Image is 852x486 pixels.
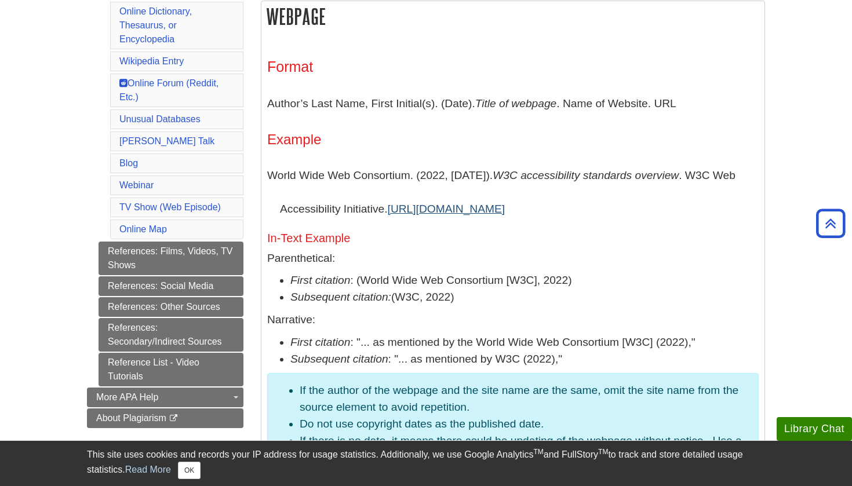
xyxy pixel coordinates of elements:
[267,250,759,267] p: Parenthetical:
[300,416,749,433] li: Do not use copyright dates as the published date.
[290,336,350,348] em: First citation
[267,159,759,225] p: World Wide Web Consortium. (2022, [DATE]). . W3C Web Accessibility Initiative.
[290,334,759,351] li: : "... as mentioned by the World Wide Web Consortium [W3C] (2022),"
[290,289,759,306] li: (W3C, 2022)
[267,87,759,120] p: Author’s Last Name, First Initial(s). (Date). . Name of Website. URL
[533,448,543,456] sup: TM
[267,232,759,244] h5: In-Text Example
[119,202,221,212] a: TV Show (Web Episode)
[119,224,167,234] a: Online Map
[119,6,192,44] a: Online Dictionary, Thesaurus, or Encyclopedia
[261,1,764,32] h2: Webpage
[290,291,391,303] i: Subsequent citation:
[87,388,243,407] a: More APA Help
[169,415,179,422] i: This link opens in a new window
[119,114,201,124] a: Unusual Databases
[99,353,243,386] a: Reference List - Video Tutorials
[598,448,608,456] sup: TM
[290,353,388,365] em: Subsequent citation
[119,180,154,190] a: Webinar
[99,318,243,352] a: References: Secondary/Indirect Sources
[99,242,243,275] a: References: Films, Videos, TV Shows
[119,158,138,168] a: Blog
[96,413,166,423] span: About Plagiarism
[87,448,765,479] div: This site uses cookies and records your IP address for usage statistics. Additionally, we use Goo...
[267,312,759,328] p: Narrative:
[267,59,759,75] h3: Format
[119,78,219,102] a: Online Forum (Reddit, Etc.)
[290,274,350,286] em: First citation
[99,297,243,317] a: References: Other Sources
[87,408,243,428] a: About Plagiarism
[96,392,158,402] span: More APA Help
[178,462,201,479] button: Close
[812,215,849,231] a: Back to Top
[99,276,243,296] a: References: Social Media
[125,465,171,474] a: Read More
[300,433,749,483] li: If there is no date, it means there could be updating of the webpage without notice. Use a "Retri...
[475,97,557,109] i: Title of webpage
[493,169,679,181] i: W3C accessibility standards overview
[290,351,759,368] li: : "... as mentioned by W3C (2022),"
[119,136,214,146] a: [PERSON_NAME] Talk
[290,272,759,289] li: : (World Wide Web Consortium [W3C], 2022)
[388,203,505,215] a: [URL][DOMAIN_NAME]
[119,56,184,66] a: Wikipedia Entry
[777,417,852,441] button: Library Chat
[300,382,749,416] li: If the author of the webpage and the site name are the same, omit the site name from the source e...
[267,132,759,147] h4: Example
